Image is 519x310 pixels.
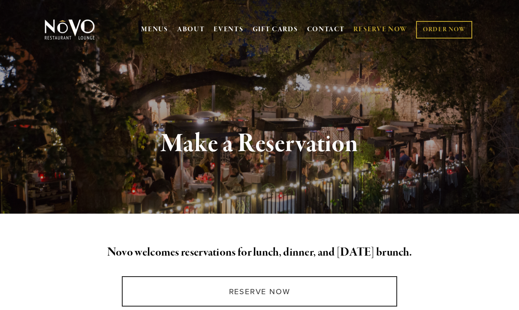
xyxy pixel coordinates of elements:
[43,19,97,40] img: Novo Restaurant &amp; Lounge
[56,244,463,262] h2: Novo welcomes reservations for lunch, dinner, and [DATE] brunch.
[353,21,407,38] a: RESERVE NOW
[416,21,472,39] a: ORDER NOW
[307,21,345,38] a: CONTACT
[122,276,397,307] a: Reserve Now
[177,25,205,34] a: ABOUT
[214,25,243,34] a: EVENTS
[161,128,359,160] strong: Make a Reservation
[253,21,298,38] a: GIFT CARDS
[141,25,168,34] a: MENUS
